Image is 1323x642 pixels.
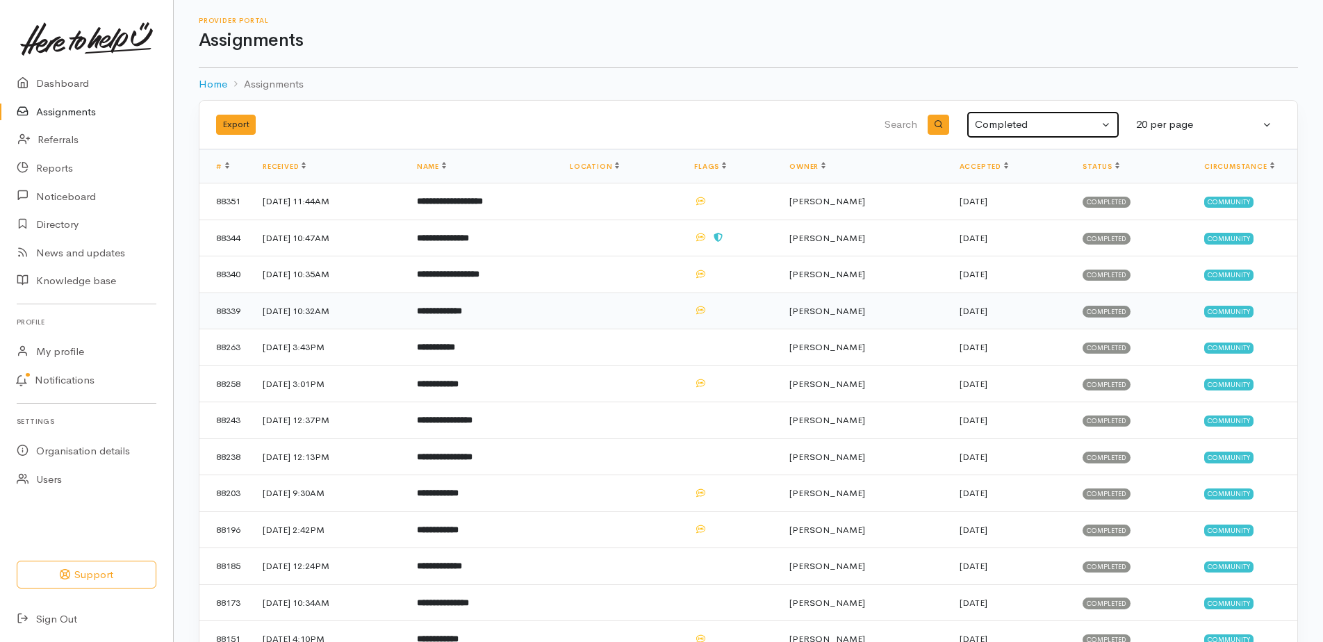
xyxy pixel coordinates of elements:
td: [DATE] 3:01PM [252,365,406,402]
td: 88173 [199,584,252,621]
span: Community [1204,488,1254,500]
button: Completed [967,111,1119,138]
time: [DATE] [960,341,987,353]
h6: Provider Portal [199,17,1298,24]
time: [DATE] [960,232,987,244]
td: [DATE] 12:13PM [252,438,406,475]
span: [PERSON_NAME] [789,597,865,609]
span: Completed [1083,270,1131,281]
span: [PERSON_NAME] [789,487,865,499]
time: [DATE] [960,414,987,426]
span: [PERSON_NAME] [789,524,865,536]
span: Community [1204,598,1254,609]
td: 88203 [199,475,252,512]
span: [PERSON_NAME] [789,378,865,390]
td: [DATE] 12:24PM [252,548,406,585]
span: [PERSON_NAME] [789,268,865,280]
span: Community [1204,379,1254,390]
a: Owner [789,162,825,171]
td: 88258 [199,365,252,402]
a: Location [570,162,619,171]
a: Accepted [960,162,1008,171]
time: [DATE] [960,524,987,536]
td: [DATE] 10:35AM [252,256,406,293]
td: [DATE] 2:42PM [252,511,406,548]
span: Completed [1083,598,1131,609]
span: Community [1204,270,1254,281]
div: Completed [975,117,1099,133]
time: [DATE] [960,268,987,280]
span: [PERSON_NAME] [789,195,865,207]
td: 88351 [199,183,252,220]
a: Received [263,162,306,171]
span: Completed [1083,525,1131,536]
input: Search [591,108,920,142]
h6: Profile [17,313,156,331]
td: 88185 [199,548,252,585]
li: Assignments [227,76,304,92]
span: Completed [1083,306,1131,317]
span: Community [1204,525,1254,536]
td: 88196 [199,511,252,548]
span: Community [1204,306,1254,317]
span: Completed [1083,379,1131,390]
td: 88243 [199,402,252,439]
a: # [216,162,229,171]
span: Completed [1083,197,1131,208]
span: Community [1204,561,1254,573]
h6: Settings [17,412,156,431]
span: Completed [1083,233,1131,244]
span: Completed [1083,561,1131,573]
td: [DATE] 10:32AM [252,293,406,329]
div: 20 per page [1136,117,1260,133]
td: [DATE] 12:37PM [252,402,406,439]
span: Community [1204,415,1254,427]
span: [PERSON_NAME] [789,232,865,244]
time: [DATE] [960,487,987,499]
td: 88340 [199,256,252,293]
span: [PERSON_NAME] [789,560,865,572]
time: [DATE] [960,305,987,317]
span: [PERSON_NAME] [789,305,865,317]
span: [PERSON_NAME] [789,341,865,353]
td: [DATE] 11:44AM [252,183,406,220]
span: Completed [1083,452,1131,463]
td: 88344 [199,220,252,256]
td: [DATE] 9:30AM [252,475,406,512]
span: Completed [1083,343,1131,354]
h1: Assignments [199,31,1298,51]
td: [DATE] 10:47AM [252,220,406,256]
span: Completed [1083,415,1131,427]
span: Community [1204,343,1254,354]
td: [DATE] 3:43PM [252,329,406,366]
nav: breadcrumb [199,68,1298,101]
button: Export [216,115,256,135]
time: [DATE] [960,195,987,207]
span: Community [1204,197,1254,208]
a: Home [199,76,227,92]
time: [DATE] [960,597,987,609]
span: Community [1204,233,1254,244]
span: Completed [1083,488,1131,500]
button: Support [17,561,156,589]
span: [PERSON_NAME] [789,451,865,463]
time: [DATE] [960,560,987,572]
time: [DATE] [960,378,987,390]
td: 88263 [199,329,252,366]
td: [DATE] 10:34AM [252,584,406,621]
a: Name [417,162,446,171]
span: [PERSON_NAME] [789,414,865,426]
td: 88238 [199,438,252,475]
button: 20 per page [1128,111,1281,138]
span: Community [1204,452,1254,463]
time: [DATE] [960,451,987,463]
a: Circumstance [1204,162,1274,171]
a: Status [1083,162,1119,171]
a: Flags [694,162,726,171]
td: 88339 [199,293,252,329]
